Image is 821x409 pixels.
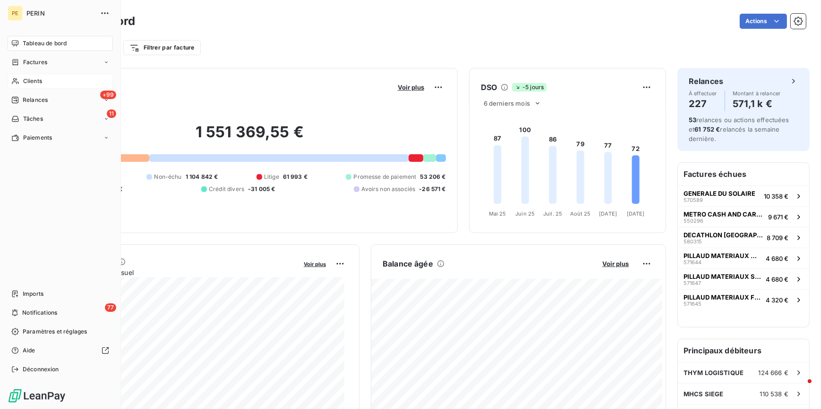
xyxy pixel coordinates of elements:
[23,115,43,123] span: Tâches
[23,96,48,104] span: Relances
[283,173,308,181] span: 61 993 €
[740,14,787,29] button: Actions
[53,123,446,151] h2: 1 551 369,55 €
[22,309,57,317] span: Notifications
[602,260,629,267] span: Voir plus
[684,197,703,203] span: 570589
[789,377,812,400] iframe: Intercom live chat
[488,210,506,217] tspan: Mai 25
[107,109,116,118] span: 11
[186,173,218,181] span: 1 104 842 €
[23,365,59,374] span: Déconnexion
[8,6,23,21] div: PE
[689,96,717,111] h4: 227
[684,293,762,301] span: PILLAUD MATERIAUX FÈRE EN TARDENOIS
[353,173,416,181] span: Promesse de paiement
[764,192,788,200] span: 10 358 €
[684,231,763,239] span: DECATHLON [GEOGRAPHIC_DATA]
[248,185,275,193] span: -31 005 €
[684,301,701,307] span: 571645
[766,255,788,262] span: 4 680 €
[8,343,113,358] a: Aide
[398,83,424,91] span: Voir plus
[26,9,94,17] span: PERIN
[678,268,809,289] button: PILLAUD MATERIAUX SAS5716474 680 €
[684,218,703,224] span: 550296
[694,125,720,133] span: 61 752 €
[626,210,644,217] tspan: [DATE]
[689,91,717,96] span: À effectuer
[678,289,809,310] button: PILLAUD MATERIAUX FÈRE EN TARDENOIS5716454 320 €
[689,116,789,142] span: relances ou actions effectuées et relancés la semaine dernière.
[481,82,497,93] h6: DSO
[100,91,116,99] span: +99
[23,58,47,67] span: Factures
[684,252,762,259] span: PILLAUD MATERIAUX MEAUX
[304,261,326,267] span: Voir plus
[23,346,35,355] span: Aide
[484,100,530,107] span: 6 derniers mois
[684,239,702,244] span: 580315
[766,275,788,283] span: 4 680 €
[678,185,809,206] button: GENERALE DU SOLAIRE57058910 358 €
[684,280,701,286] span: 571647
[395,83,427,92] button: Voir plus
[768,213,788,221] span: 9 671 €
[733,96,781,111] h4: 571,1 k €
[689,116,696,124] span: 53
[733,91,781,96] span: Montant à relancer
[678,227,809,248] button: DECATHLON [GEOGRAPHIC_DATA]5803158 709 €
[209,185,244,193] span: Crédit divers
[23,134,52,142] span: Paiements
[264,173,279,181] span: Litige
[689,75,723,87] h6: Relances
[684,210,764,218] span: METRO CASH AND CARRY FRANCE
[599,259,632,268] button: Voir plus
[759,369,788,376] span: 124 666 €
[53,267,297,277] span: Chiffre d'affaires mensuel
[684,273,762,280] span: PILLAUD MATERIAUX SAS
[420,173,445,181] span: 53 206 €
[678,206,809,227] button: METRO CASH AND CARRY FRANCE5502969 671 €
[383,258,433,269] h6: Balance âgée
[154,173,181,181] span: Non-échu
[543,210,562,217] tspan: Juil. 25
[760,390,788,398] span: 110 538 €
[512,83,547,92] span: -5 jours
[599,210,617,217] tspan: [DATE]
[684,259,701,265] span: 571644
[570,210,590,217] tspan: Août 25
[105,303,116,312] span: 77
[123,40,201,55] button: Filtrer par facture
[419,185,445,193] span: -26 571 €
[684,390,724,398] span: MHCS SIEGE
[684,369,744,376] span: THYM LOGISTIQUE
[767,234,788,242] span: 8 709 €
[23,290,43,298] span: Imports
[678,339,809,362] h6: Principaux débiteurs
[301,259,329,268] button: Voir plus
[766,296,788,304] span: 4 320 €
[361,185,415,193] span: Avoirs non associés
[515,210,535,217] tspan: Juin 25
[23,77,42,85] span: Clients
[23,39,67,48] span: Tableau de bord
[678,163,809,185] h6: Factures échues
[684,190,755,197] span: GENERALE DU SOLAIRE
[23,327,87,336] span: Paramètres et réglages
[8,388,66,403] img: Logo LeanPay
[678,248,809,268] button: PILLAUD MATERIAUX MEAUX5716444 680 €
